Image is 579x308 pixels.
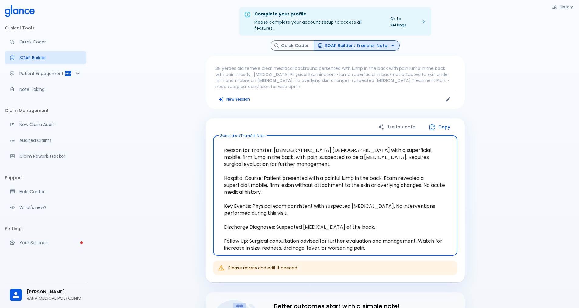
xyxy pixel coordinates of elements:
p: New Claim Audit [19,121,81,128]
div: Please review and edit if needed. [228,262,298,273]
p: Quick Coder [19,39,81,45]
a: Monitor progress of claim corrections [5,149,86,163]
button: Quick Coder [271,40,314,51]
li: Support [5,170,86,185]
p: Patient Engagement [19,70,64,77]
button: Clears all inputs and results. [215,95,253,104]
button: History [549,2,577,11]
button: Edit [443,95,453,104]
p: Your Settings [19,240,81,246]
p: Claim Rework Tracker [19,153,81,159]
a: Docugen: Compose a clinical documentation in seconds [5,51,86,64]
p: Note Taking [19,86,81,92]
a: Advanced note-taking [5,83,86,96]
a: Get help from our support team [5,185,86,198]
span: [PERSON_NAME] [27,289,81,295]
a: Moramiz: Find ICD10AM codes instantly [5,35,86,49]
li: Claim Management [5,103,86,118]
textarea: Reason for Transfer: [DEMOGRAPHIC_DATA] [DEMOGRAPHIC_DATA] with a superficial, mobile, firm lump ... [217,141,453,251]
div: Complete your profile [254,11,382,18]
a: View audited claims [5,134,86,147]
a: Please complete account setup [5,236,86,249]
div: Recent updates and feature releases [5,201,86,214]
li: Settings [5,221,86,236]
p: RAHA MEDICAL POLYCLINIC [27,295,81,301]
div: Patient Reports & Referrals [5,67,86,80]
button: Use this note [372,121,422,133]
div: [PERSON_NAME]RAHA MEDICAL POLYCLINIC [5,285,86,306]
p: What's new? [19,204,81,210]
a: Go to Settings [387,14,429,29]
p: 38 yeraes old femele clear mediacal backround persented with lump in the back with pain lump in t... [215,65,455,90]
button: Copy [422,121,457,133]
div: Please complete your account setup to access all features. [254,9,382,34]
a: Audit a new claim [5,118,86,131]
li: Clinical Tools [5,21,86,35]
button: SOAP Builder : Transfer Note [314,40,400,51]
p: SOAP Builder [19,55,81,61]
p: Help Center [19,189,81,195]
p: Audited Claims [19,137,81,143]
